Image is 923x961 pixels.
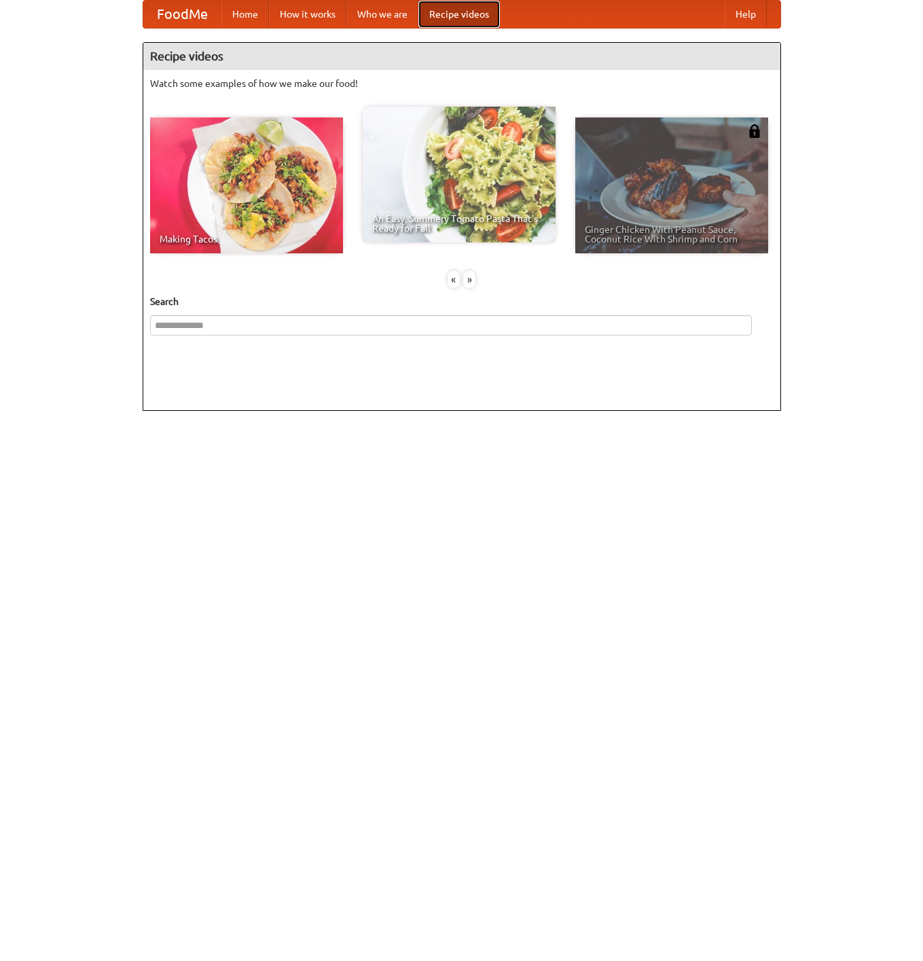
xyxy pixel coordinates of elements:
a: Recipe videos [418,1,500,28]
a: An Easy, Summery Tomato Pasta That's Ready for Fall [363,107,556,242]
a: Home [221,1,269,28]
div: » [463,271,475,288]
h4: Recipe videos [143,43,780,70]
h5: Search [150,295,774,308]
img: 483408.png [748,124,761,138]
a: Who we are [346,1,418,28]
a: How it works [269,1,346,28]
p: Watch some examples of how we make our food! [150,77,774,90]
a: Help [725,1,767,28]
div: « [448,271,460,288]
a: FoodMe [143,1,221,28]
span: An Easy, Summery Tomato Pasta That's Ready for Fall [372,214,546,233]
a: Making Tacos [150,117,343,253]
span: Making Tacos [160,234,333,244]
